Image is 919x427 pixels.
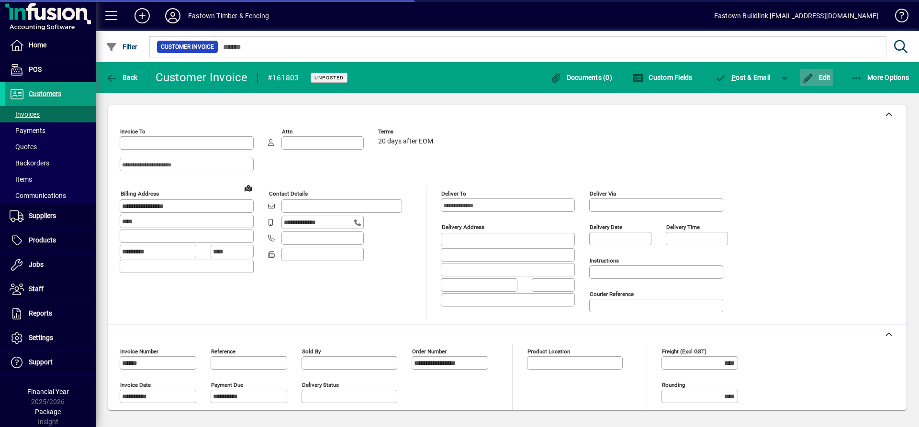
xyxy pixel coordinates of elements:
span: Quotes [10,143,37,151]
a: View on map [241,180,256,196]
span: Unposted [314,75,344,81]
span: 20 days after EOM [378,138,433,145]
a: Quotes [5,139,96,155]
button: More Options [849,69,912,86]
button: Documents (0) [548,69,615,86]
mat-label: Invoice date [120,382,151,388]
span: Settings [29,334,53,341]
mat-label: Delivery date [590,224,622,230]
span: Payments [10,127,45,134]
span: Customer Invoice [161,42,214,52]
a: Items [5,171,96,187]
a: Communications [5,187,96,204]
a: Payments [5,122,96,139]
a: POS [5,58,96,82]
app-page-header-button: Back [96,69,148,86]
mat-label: Payment due [211,382,243,388]
a: Backorders [5,155,96,171]
a: Knowledge Base [888,2,907,33]
button: Post & Email [710,69,775,86]
span: ost & Email [715,74,771,81]
span: Terms [378,129,436,135]
a: Invoices [5,106,96,122]
mat-label: Courier Reference [590,291,634,297]
a: Home [5,33,96,57]
mat-label: Deliver To [441,190,466,197]
button: Back [103,69,140,86]
div: Eastown Timber & Fencing [188,8,269,23]
span: Financial Year [27,388,69,395]
a: Products [5,229,96,252]
mat-label: Reference [211,348,235,355]
button: Custom Fields [630,69,695,86]
mat-label: Order number [412,348,447,355]
span: Filter [106,43,138,51]
span: Staff [29,285,44,293]
div: #161803 [268,70,299,86]
button: Edit [800,69,833,86]
a: Jobs [5,253,96,277]
a: Reports [5,302,96,326]
button: Filter [103,38,140,55]
button: Add [127,7,157,24]
span: More Options [851,74,909,81]
span: Invoices [10,110,40,118]
span: Back [106,74,138,81]
mat-label: Sold by [302,348,321,355]
span: Reports [29,309,52,317]
a: Support [5,350,96,374]
mat-label: Instructions [590,257,619,264]
span: Products [29,236,56,244]
a: Settings [5,326,96,350]
span: Package [35,408,61,416]
span: Home [29,41,46,49]
span: Items [10,175,32,183]
mat-label: Invoice To [120,128,146,135]
span: Customers [29,90,61,98]
mat-label: Invoice number [120,348,158,355]
span: Edit [802,74,831,81]
span: Communications [10,192,66,199]
a: Staff [5,277,96,301]
span: Custom Fields [632,74,693,81]
mat-label: Attn [282,128,292,135]
span: Suppliers [29,212,56,219]
div: Eastown Buildlink [EMAIL_ADDRESS][DOMAIN_NAME] [714,8,878,23]
mat-label: Product location [527,348,570,355]
span: Documents (0) [550,74,612,81]
mat-label: Freight (excl GST) [662,348,706,355]
span: Jobs [29,261,44,268]
button: Profile [157,7,188,24]
div: Customer Invoice [156,70,248,85]
a: Suppliers [5,204,96,228]
mat-label: Deliver via [590,190,616,197]
span: Backorders [10,159,49,167]
span: POS [29,66,42,73]
mat-label: Delivery status [302,382,339,388]
span: Support [29,358,53,366]
span: P [731,74,736,81]
mat-label: Rounding [662,382,685,388]
mat-label: Delivery time [666,224,700,230]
